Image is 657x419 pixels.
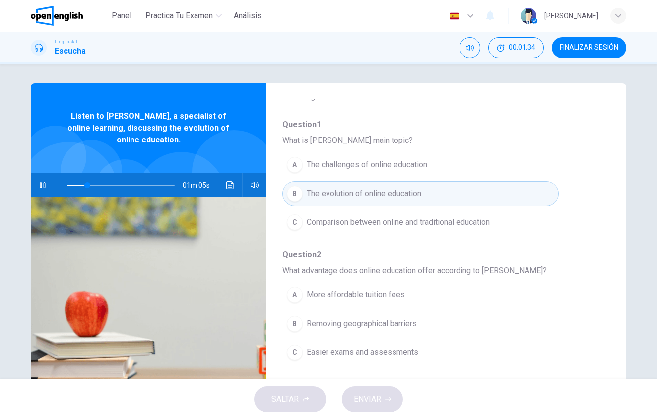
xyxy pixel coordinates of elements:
button: FINALIZAR SESIÓN [552,37,626,58]
div: B [287,186,303,202]
span: 00:01:34 [509,44,535,52]
div: C [287,214,303,230]
button: CEasier exams and assessments [282,340,559,365]
span: FINALIZAR SESIÓN [560,44,618,52]
div: A [287,157,303,173]
span: The evolution of online education [307,188,421,200]
div: C [287,345,303,360]
span: 01m 05s [183,173,218,197]
span: What advantage does online education offer according to [PERSON_NAME]? [282,265,594,277]
div: Ocultar [488,37,544,58]
span: Análisis [234,10,262,22]
button: Panel [106,7,137,25]
span: Easier exams and assessments [307,347,418,358]
div: Silenciar [460,37,480,58]
span: More affordable tuition fees [307,289,405,301]
button: 00:01:34 [488,37,544,58]
span: What is [PERSON_NAME] main topic? [282,135,594,146]
span: Comparison between online and traditional education [307,216,490,228]
button: Análisis [230,7,265,25]
a: OpenEnglish logo [31,6,106,26]
div: [PERSON_NAME] [544,10,598,22]
span: Removing geographical barriers [307,318,417,330]
button: BThe evolution of online education [282,181,559,206]
div: A [287,287,303,303]
button: AThe challenges of online education [282,152,559,177]
img: OpenEnglish logo [31,6,83,26]
img: es [448,12,460,20]
button: Practica tu examen [141,7,226,25]
button: Haz clic para ver la transcripción del audio [222,173,238,197]
span: The challenges of online education [307,159,427,171]
div: B [287,316,303,332]
button: BRemoving geographical barriers [282,311,559,336]
span: Listen to [PERSON_NAME], a specialist of online learning, discussing the evolution of online educ... [63,110,234,146]
span: Question 2 [282,249,594,261]
span: Question 1 [282,119,594,131]
span: Question 3 [282,379,594,391]
span: Panel [112,10,131,22]
button: CComparison between online and traditional education [282,210,559,235]
img: Profile picture [521,8,536,24]
span: Practica tu examen [145,10,213,22]
button: AMore affordable tuition fees [282,282,559,307]
span: Linguaskill [55,38,79,45]
h1: Escucha [55,45,86,57]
